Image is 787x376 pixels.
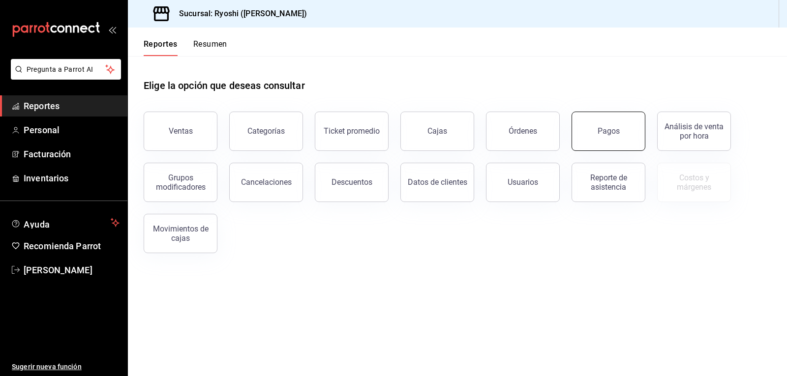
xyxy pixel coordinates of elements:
div: Reporte de asistencia [578,173,639,192]
button: Movimientos de cajas [144,214,217,253]
div: Categorías [247,126,285,136]
div: Descuentos [332,177,372,187]
button: Usuarios [486,163,560,202]
span: Facturación [24,147,120,161]
button: open_drawer_menu [108,26,116,33]
span: [PERSON_NAME] [24,263,120,277]
h3: Sucursal: Ryoshi ([PERSON_NAME]) [171,8,307,20]
span: Sugerir nueva función [12,362,120,372]
span: Pregunta a Parrot AI [27,64,106,75]
span: Reportes [24,99,120,113]
button: Grupos modificadores [144,163,217,202]
div: Órdenes [509,126,537,136]
div: Cancelaciones [241,177,292,187]
span: Ayuda [24,217,107,229]
button: Pregunta a Parrot AI [11,59,121,80]
div: Grupos modificadores [150,173,211,192]
div: Análisis de venta por hora [664,122,725,141]
button: Reporte de asistencia [572,163,645,202]
div: Pagos [598,126,620,136]
h1: Elige la opción que deseas consultar [144,78,305,93]
button: Resumen [193,39,227,56]
div: Ticket promedio [324,126,380,136]
span: Inventarios [24,172,120,185]
button: Pagos [572,112,645,151]
button: Ticket promedio [315,112,389,151]
span: Personal [24,123,120,137]
button: Cancelaciones [229,163,303,202]
div: Datos de clientes [408,177,467,187]
div: Usuarios [508,177,538,187]
div: Costos y márgenes [664,173,725,192]
button: Contrata inventarios para ver este reporte [657,163,731,202]
div: Ventas [169,126,193,136]
div: Movimientos de cajas [150,224,211,243]
button: Datos de clientes [400,163,474,202]
a: Pregunta a Parrot AI [7,71,121,82]
button: Categorías [229,112,303,151]
button: Análisis de venta por hora [657,112,731,151]
div: navigation tabs [144,39,227,56]
button: Descuentos [315,163,389,202]
button: Cajas [400,112,474,151]
div: Cajas [427,126,447,136]
span: Recomienda Parrot [24,239,120,253]
button: Ventas [144,112,217,151]
button: Reportes [144,39,178,56]
button: Órdenes [486,112,560,151]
